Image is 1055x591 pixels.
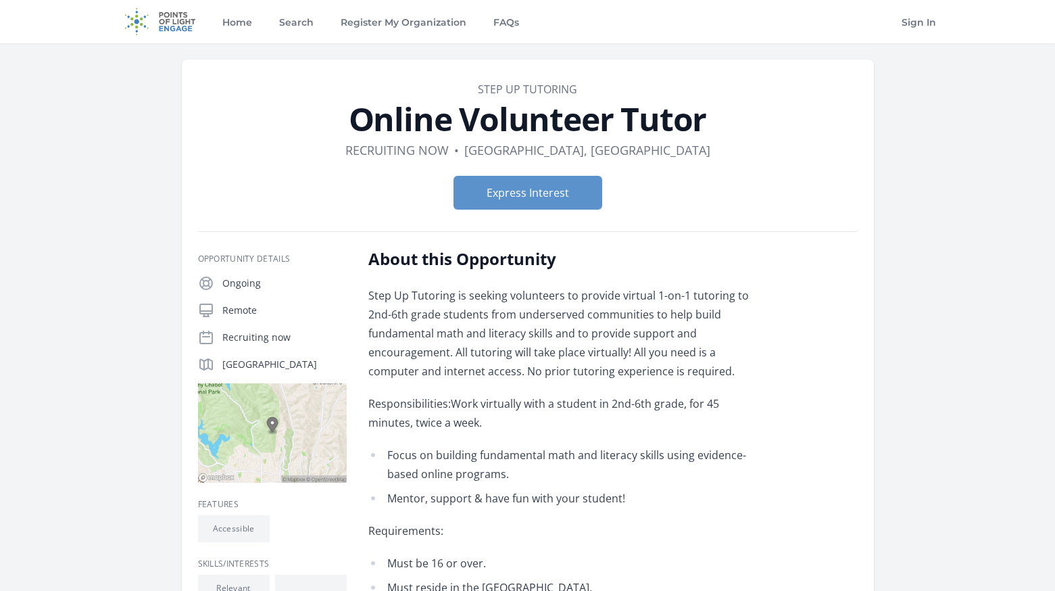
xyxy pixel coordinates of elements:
h3: Opportunity Details [198,254,347,264]
img: Map [198,383,347,483]
li: Accessible [198,515,270,542]
dd: [GEOGRAPHIC_DATA], [GEOGRAPHIC_DATA] [464,141,710,160]
li: Mentor, support & have fun with your student! [368,489,764,508]
h2: About this Opportunity [368,248,764,270]
p: Responsibilities:Work virtually with a student in 2nd-6th grade, for 45 minutes, twice a week. [368,394,764,432]
div: • [454,141,459,160]
a: Step Up Tutoring [478,82,577,97]
p: [GEOGRAPHIC_DATA] [222,358,347,371]
p: Ongoing [222,277,347,290]
dd: Recruiting now [345,141,449,160]
p: Step Up Tutoring is seeking volunteers to provide virtual 1-on-1 tutoring to 2nd-6th grade studen... [368,286,764,381]
li: Focus on building fundamental math and literacy skills using evidence-based online programs. [368,446,764,483]
p: Remote [222,304,347,317]
h3: Features [198,499,347,510]
p: Recruiting now [222,331,347,344]
p: Requirements: [368,521,764,540]
h3: Skills/Interests [198,559,347,569]
li: Must be 16 or over. [368,554,764,573]
h1: Online Volunteer Tutor [198,103,858,135]
button: Express Interest [453,176,602,210]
